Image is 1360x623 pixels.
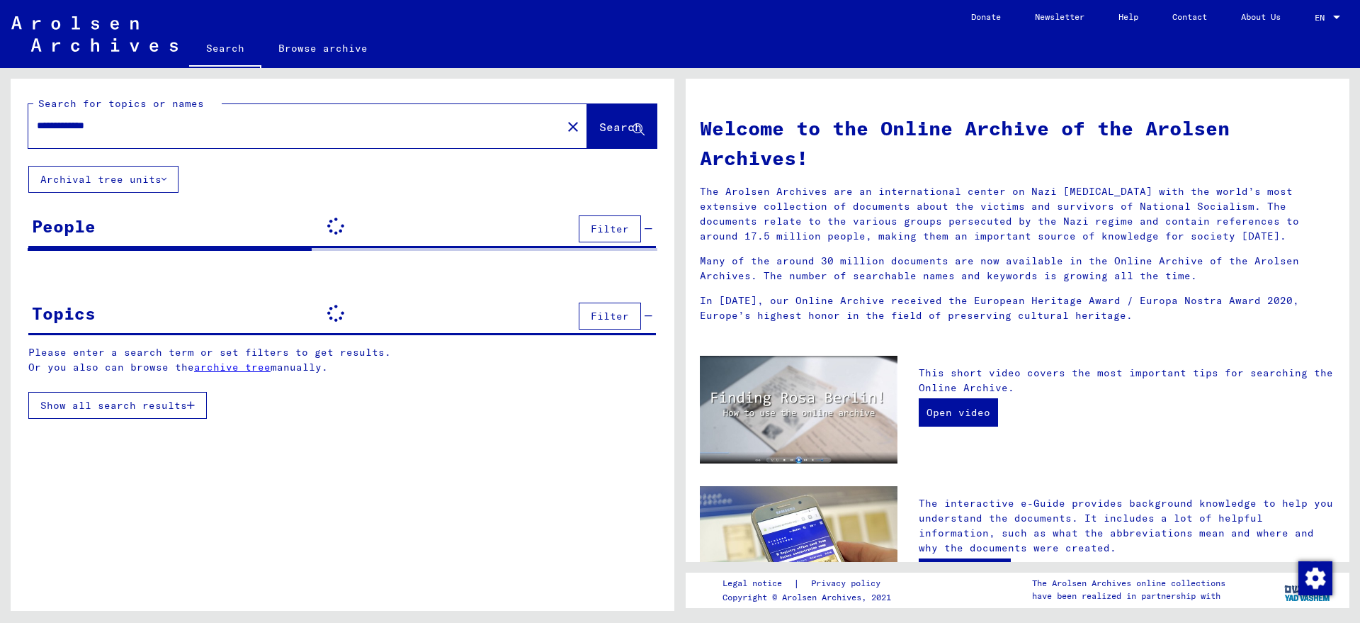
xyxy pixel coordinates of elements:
[700,356,897,464] img: video.jpg
[700,184,1335,244] p: The Arolsen Archives are an international center on Nazi [MEDICAL_DATA] with the world’s most ext...
[599,120,642,134] span: Search
[32,213,96,239] div: People
[189,31,261,68] a: Search
[722,576,897,591] div: |
[40,399,187,412] span: Show all search results
[722,576,793,591] a: Legal notice
[700,254,1335,284] p: Many of the around 30 million documents are now available in the Online Archive of the Arolsen Ar...
[559,112,587,140] button: Clear
[919,366,1335,395] p: This short video covers the most important tips for searching the Online Archive.
[591,223,629,235] span: Filter
[1281,572,1334,607] img: yv_logo.png
[28,392,207,419] button: Show all search results
[919,398,998,427] a: Open video
[11,16,178,52] img: Arolsen_neg.svg
[700,486,897,618] img: eguide.jpg
[194,361,271,374] a: archive tree
[28,166,178,193] button: Archival tree units
[261,31,385,65] a: Browse archive
[579,215,641,242] button: Filter
[28,345,657,375] p: Please enter a search term or set filters to get results. Or you also can browse the manually.
[587,104,657,148] button: Search
[32,301,96,326] div: Topics
[919,496,1335,556] p: The interactive e-Guide provides background knowledge to help you understand the documents. It in...
[1298,561,1332,595] img: Change consent
[1032,590,1225,602] p: have been realized in partnership with
[1032,577,1225,590] p: The Arolsen Archives online collections
[700,113,1335,173] h1: Welcome to the Online Archive of the Arolsen Archives!
[722,591,897,604] p: Copyright © Arolsen Archives, 2021
[800,576,897,591] a: Privacy policy
[591,310,629,322] span: Filter
[919,559,1011,587] a: Open e-Guide
[579,303,641,330] button: Filter
[565,118,582,135] mat-icon: close
[1315,13,1330,23] span: EN
[700,293,1335,323] p: In [DATE], our Online Archive received the European Heritage Award / Europa Nostra Award 2020, Eu...
[38,97,204,110] mat-label: Search for topics or names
